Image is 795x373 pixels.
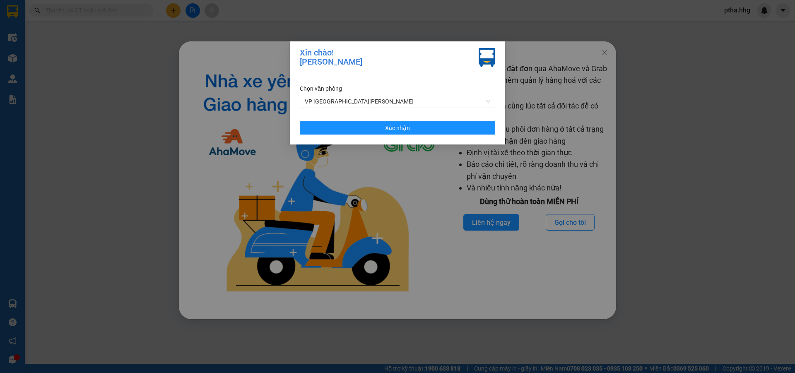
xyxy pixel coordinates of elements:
div: Chọn văn phòng [300,84,495,93]
div: Xin chào! [PERSON_NAME] [300,48,362,67]
span: Xác nhận [385,123,410,132]
span: VP Cầu Yên Xuân [305,95,490,108]
button: Xác nhận [300,121,495,135]
img: vxr-icon [479,48,495,67]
